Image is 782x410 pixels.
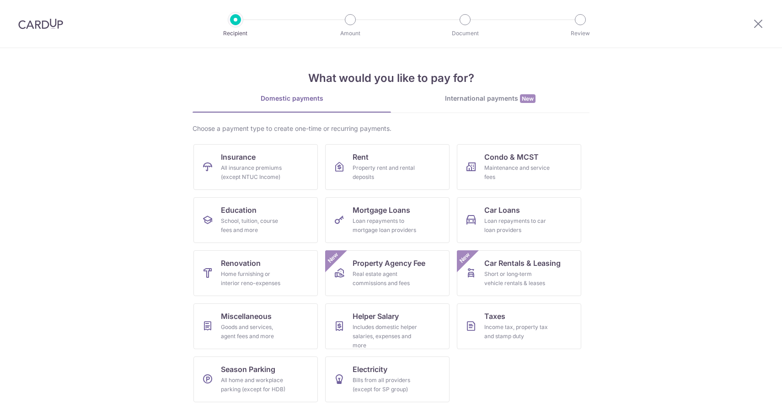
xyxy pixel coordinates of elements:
[353,151,369,162] span: Rent
[353,163,418,182] div: Property rent and rental deposits
[484,323,550,341] div: Income tax, property tax and stamp duty
[325,250,450,296] a: Property Agency FeeReal estate agent commissions and feesNew
[221,163,287,182] div: All insurance premiums (except NTUC Income)
[353,323,418,350] div: Includes domestic helper salaries, expenses and more
[221,364,275,375] span: Season Parking
[325,356,450,402] a: ElectricityBills from all providers (except for SP group)
[202,29,269,38] p: Recipient
[193,144,318,190] a: InsuranceAll insurance premiums (except NTUC Income)
[193,70,589,86] h4: What would you like to pay for?
[484,151,539,162] span: Condo & MCST
[353,205,410,216] span: Mortgage Loans
[457,144,581,190] a: Condo & MCSTMaintenance and service fees
[353,270,418,288] div: Real estate agent commissions and fees
[484,258,561,269] span: Car Rentals & Leasing
[520,94,536,103] span: New
[457,250,472,265] span: New
[221,376,287,394] div: All home and workplace parking (except for HDB)
[484,311,505,322] span: Taxes
[353,216,418,235] div: Loan repayments to mortgage loan providers
[484,270,550,288] div: Short or long‑term vehicle rentals & leases
[457,197,581,243] a: Car LoansLoan repayments to car loan providers
[316,29,384,38] p: Amount
[193,303,318,349] a: MiscellaneousGoods and services, agent fees and more
[221,258,261,269] span: Renovation
[193,94,391,103] div: Domestic payments
[546,29,614,38] p: Review
[221,323,287,341] div: Goods and services, agent fees and more
[18,18,63,29] img: CardUp
[193,356,318,402] a: Season ParkingAll home and workplace parking (except for HDB)
[325,144,450,190] a: RentProperty rent and rental deposits
[484,163,550,182] div: Maintenance and service fees
[353,311,399,322] span: Helper Salary
[221,216,287,235] div: School, tuition, course fees and more
[353,364,387,375] span: Electricity
[431,29,499,38] p: Document
[353,376,418,394] div: Bills from all providers (except for SP group)
[391,94,589,103] div: International payments
[221,270,287,288] div: Home furnishing or interior reno-expenses
[353,258,425,269] span: Property Agency Fee
[457,250,581,296] a: Car Rentals & LeasingShort or long‑term vehicle rentals & leasesNew
[457,303,581,349] a: TaxesIncome tax, property tax and stamp duty
[326,250,341,265] span: New
[193,250,318,296] a: RenovationHome furnishing or interior reno-expenses
[221,151,256,162] span: Insurance
[484,216,550,235] div: Loan repayments to car loan providers
[221,311,272,322] span: Miscellaneous
[484,205,520,216] span: Car Loans
[193,124,589,133] div: Choose a payment type to create one-time or recurring payments.
[325,303,450,349] a: Helper SalaryIncludes domestic helper salaries, expenses and more
[193,197,318,243] a: EducationSchool, tuition, course fees and more
[325,197,450,243] a: Mortgage LoansLoan repayments to mortgage loan providers
[221,205,257,216] span: Education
